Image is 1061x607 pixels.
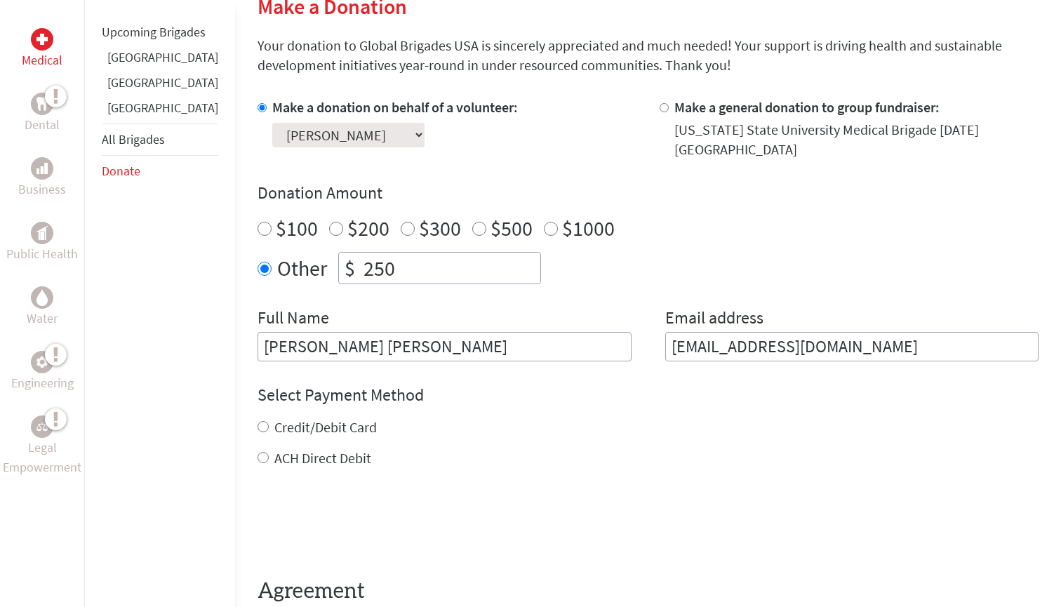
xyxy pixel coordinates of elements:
[258,332,632,361] input: Enter Full Name
[347,215,389,241] label: $200
[102,124,218,156] li: All Brigades
[31,28,53,51] div: Medical
[31,415,53,438] div: Legal Empowerment
[339,253,361,284] div: $
[674,120,1039,159] div: [US_STATE] State University Medical Brigade [DATE] [GEOGRAPHIC_DATA]
[3,415,81,477] a: Legal EmpowermentLegal Empowerment
[18,157,66,199] a: BusinessBusiness
[107,49,218,65] a: [GEOGRAPHIC_DATA]
[36,163,48,174] img: Business
[107,100,218,116] a: [GEOGRAPHIC_DATA]
[31,93,53,115] div: Dental
[258,579,1039,604] h4: Agreement
[36,422,48,431] img: Legal Empowerment
[274,449,371,467] label: ACH Direct Debit
[419,215,461,241] label: $300
[102,156,218,187] li: Donate
[258,307,329,332] label: Full Name
[31,222,53,244] div: Public Health
[491,215,533,241] label: $500
[6,222,78,264] a: Public HealthPublic Health
[36,97,48,110] img: Dental
[258,384,1039,406] h4: Select Payment Method
[36,289,48,305] img: Water
[31,351,53,373] div: Engineering
[102,24,206,40] a: Upcoming Brigades
[31,157,53,180] div: Business
[102,163,140,179] a: Donate
[36,356,48,368] img: Engineering
[11,373,74,393] p: Engineering
[25,115,60,135] p: Dental
[272,98,518,116] label: Make a donation on behalf of a volunteer:
[102,48,218,73] li: Ghana
[102,98,218,124] li: Panama
[25,93,60,135] a: DentalDental
[277,252,327,284] label: Other
[258,496,471,551] iframe: reCAPTCHA
[27,286,58,328] a: WaterWater
[276,215,318,241] label: $100
[22,51,62,70] p: Medical
[11,351,74,393] a: EngineeringEngineering
[665,307,763,332] label: Email address
[674,98,940,116] label: Make a general donation to group fundraiser:
[36,226,48,240] img: Public Health
[258,36,1039,75] p: Your donation to Global Brigades USA is sincerely appreciated and much needed! Your support is dr...
[562,215,615,241] label: $1000
[18,180,66,199] p: Business
[102,17,218,48] li: Upcoming Brigades
[102,131,165,147] a: All Brigades
[6,244,78,264] p: Public Health
[258,182,1039,204] h4: Donation Amount
[107,74,218,91] a: [GEOGRAPHIC_DATA]
[102,73,218,98] li: Guatemala
[361,253,540,284] input: Enter Amount
[27,309,58,328] p: Water
[36,34,48,45] img: Medical
[3,438,81,477] p: Legal Empowerment
[31,286,53,309] div: Water
[22,28,62,70] a: MedicalMedical
[665,332,1039,361] input: Your Email
[274,418,377,436] label: Credit/Debit Card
